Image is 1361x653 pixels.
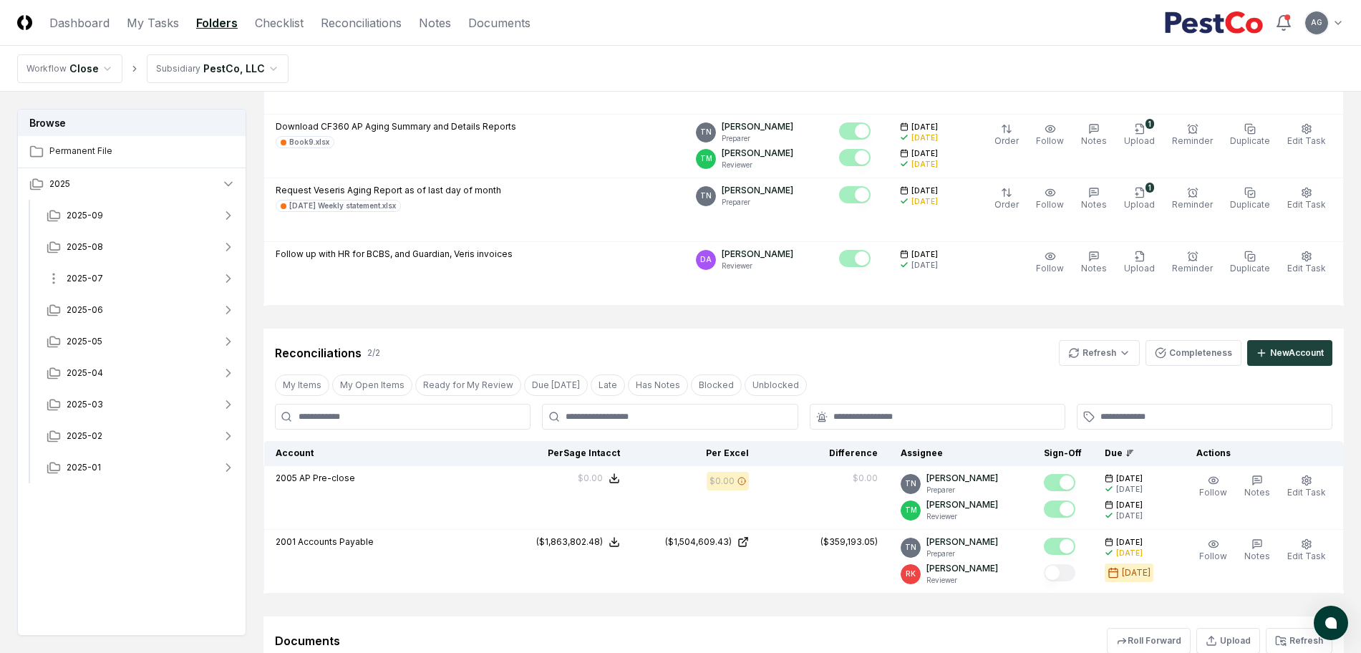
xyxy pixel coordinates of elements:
[1146,183,1154,193] div: 1
[536,536,620,548] button: ($1,863,802.48)
[911,122,938,132] span: [DATE]
[35,452,247,483] button: 2025-01
[1284,536,1329,566] button: Edit Task
[468,14,531,32] a: Documents
[911,132,938,143] div: [DATE]
[1172,199,1213,210] span: Reminder
[905,505,917,516] span: TM
[1311,17,1322,28] span: AG
[1227,120,1273,150] button: Duplicate
[1199,551,1227,561] span: Follow
[722,248,793,261] p: [PERSON_NAME]
[18,200,247,486] div: 2025
[18,136,247,168] a: Permanent File
[1059,340,1140,366] button: Refresh
[911,260,938,271] div: [DATE]
[415,374,521,396] button: Ready for My Review
[1116,511,1143,521] div: [DATE]
[1121,248,1158,278] button: Upload
[839,122,871,140] button: Mark complete
[665,536,732,548] div: ($1,504,609.43)
[1287,199,1326,210] span: Edit Task
[127,14,179,32] a: My Tasks
[1116,500,1143,511] span: [DATE]
[1044,564,1075,581] button: Mark complete
[691,374,742,396] button: Blocked
[298,536,374,547] span: Accounts Payable
[722,197,793,208] p: Preparer
[1081,199,1107,210] span: Notes
[926,575,998,586] p: Reviewer
[1081,135,1107,146] span: Notes
[1227,184,1273,214] button: Duplicate
[35,326,247,357] button: 2025-05
[419,14,451,32] a: Notes
[49,145,236,158] span: Permanent File
[1081,263,1107,274] span: Notes
[631,441,760,466] th: Per Excel
[1244,487,1270,498] span: Notes
[1172,263,1213,274] span: Reminder
[299,473,355,483] span: AP Pre-close
[67,272,103,285] span: 2025-07
[1230,263,1270,274] span: Duplicate
[1078,120,1110,150] button: Notes
[700,190,712,201] span: TN
[156,62,200,75] div: Subsidiary
[926,562,998,575] p: [PERSON_NAME]
[1105,447,1162,460] div: Due
[35,294,247,326] button: 2025-06
[275,632,340,649] div: Documents
[1033,120,1067,150] button: Follow
[1284,248,1329,278] button: Edit Task
[992,120,1022,150] button: Order
[926,498,998,511] p: [PERSON_NAME]
[1122,566,1151,579] div: [DATE]
[367,347,380,359] div: 2 / 2
[722,133,793,144] p: Preparer
[911,185,938,196] span: [DATE]
[26,62,67,75] div: Workflow
[49,14,110,32] a: Dashboard
[276,120,516,133] p: Download CF360 AP Aging Summary and Details Reports
[67,241,103,253] span: 2025-08
[67,461,101,474] span: 2025-01
[1172,135,1213,146] span: Reminder
[35,357,247,389] button: 2025-04
[524,374,588,396] button: Due Today
[839,250,871,267] button: Mark complete
[926,511,998,522] p: Reviewer
[1227,248,1273,278] button: Duplicate
[289,137,329,147] div: Book9.xlsx
[1196,472,1230,502] button: Follow
[67,304,103,316] span: 2025-06
[643,536,749,548] a: ($1,504,609.43)
[1284,184,1329,214] button: Edit Task
[1116,473,1143,484] span: [DATE]
[255,14,304,32] a: Checklist
[906,569,916,579] span: RK
[839,186,871,203] button: Mark complete
[275,344,362,362] div: Reconciliations
[276,447,492,460] div: Account
[289,200,396,211] div: [DATE] Weekly statement.xlsx
[1304,10,1329,36] button: AG
[276,536,296,547] span: 2001
[994,199,1019,210] span: Order
[1169,120,1216,150] button: Reminder
[1185,447,1332,460] div: Actions
[911,196,938,207] div: [DATE]
[35,389,247,420] button: 2025-03
[1044,474,1075,491] button: Mark complete
[1169,184,1216,214] button: Reminder
[1078,248,1110,278] button: Notes
[67,430,102,442] span: 2025-02
[49,178,70,190] span: 2025
[578,472,620,485] button: $0.00
[820,536,878,548] div: ($359,193.05)
[1124,199,1155,210] span: Upload
[332,374,412,396] button: My Open Items
[745,374,807,396] button: Unblocked
[911,159,938,170] div: [DATE]
[905,542,916,553] span: TN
